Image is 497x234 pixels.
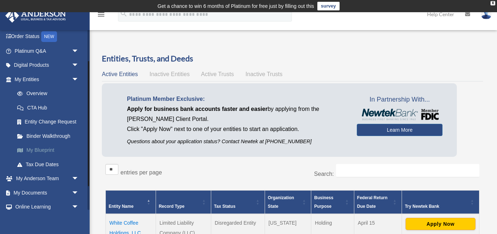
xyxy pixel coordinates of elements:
[109,204,133,209] span: Entity Name
[127,104,346,124] p: by applying from the [PERSON_NAME] Client Portal.
[127,124,346,134] p: Click "Apply Now" next to one of your entities to start an application.
[354,191,402,214] th: Federal Return Due Date: Activate to sort
[159,204,185,209] span: Record Type
[214,204,236,209] span: Tax Status
[10,100,90,115] a: CTA Hub
[5,58,90,72] a: Digital Productsarrow_drop_down
[5,72,90,86] a: My Entitiesarrow_drop_down
[120,10,128,18] i: search
[102,71,138,77] span: Active Entities
[360,109,439,120] img: NewtekBankLogoSM.png
[405,202,468,211] div: Try Newtek Bank
[5,186,90,200] a: My Documentsarrow_drop_down
[246,71,283,77] span: Inactive Trusts
[5,172,90,186] a: My Anderson Teamarrow_drop_down
[127,106,268,112] span: Apply for business bank accounts faster and easier
[201,71,234,77] span: Active Trusts
[72,44,86,58] span: arrow_drop_down
[3,9,68,23] img: Anderson Advisors Platinum Portal
[150,71,190,77] span: Inactive Entities
[97,10,105,19] i: menu
[10,157,90,172] a: Tax Due Dates
[72,72,86,87] span: arrow_drop_down
[5,200,90,214] a: Online Learningarrow_drop_down
[10,143,90,158] a: My Blueprint
[5,29,90,44] a: Order StatusNEW
[317,2,340,10] a: survey
[402,191,479,214] th: Try Newtek Bank : Activate to sort
[120,169,162,175] label: entries per page
[5,44,90,58] a: Platinum Q&Aarrow_drop_down
[127,137,346,146] p: Questions about your application status? Contact Newtek at [PHONE_NUMBER]
[41,31,57,42] div: NEW
[156,191,211,214] th: Record Type: Activate to sort
[314,171,334,177] label: Search:
[157,2,314,10] div: Get a chance to win 6 months of Platinum for free just by filling out this
[491,1,495,5] div: close
[72,186,86,200] span: arrow_drop_down
[97,13,105,19] a: menu
[127,94,346,104] p: Platinum Member Exclusive:
[10,129,90,143] a: Binder Walkthrough
[311,191,354,214] th: Business Purpose: Activate to sort
[106,191,156,214] th: Entity Name: Activate to invert sorting
[72,200,86,215] span: arrow_drop_down
[481,9,492,19] img: User Pic
[211,191,265,214] th: Tax Status: Activate to sort
[314,195,333,209] span: Business Purpose
[357,195,388,209] span: Federal Return Due Date
[72,172,86,186] span: arrow_drop_down
[10,115,90,129] a: Entity Change Request
[357,94,442,106] span: In Partnership With...
[406,218,475,230] button: Apply Now
[102,53,483,64] h3: Entities, Trusts, and Deeds
[10,86,86,101] a: Overview
[268,195,294,209] span: Organization State
[72,58,86,73] span: arrow_drop_down
[265,191,311,214] th: Organization State: Activate to sort
[357,124,442,136] a: Learn More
